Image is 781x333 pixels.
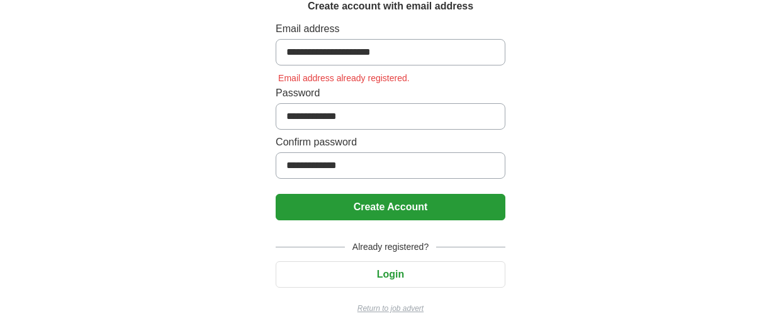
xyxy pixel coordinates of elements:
button: Create Account [276,194,505,220]
label: Email address [276,21,505,37]
label: Password [276,86,505,101]
span: Already registered? [345,240,436,254]
span: Email address already registered. [276,73,412,83]
a: Return to job advert [276,303,505,314]
button: Login [276,261,505,288]
a: Login [276,269,505,279]
label: Confirm password [276,135,505,150]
